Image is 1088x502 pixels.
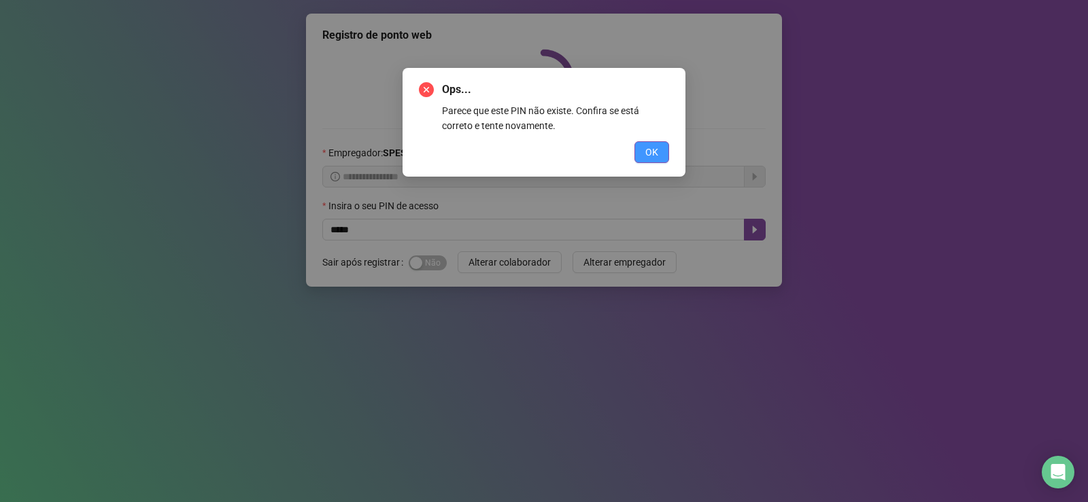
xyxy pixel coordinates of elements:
div: Open Intercom Messenger [1042,456,1074,488]
div: Parece que este PIN não existe. Confira se está correto e tente novamente. [442,103,669,133]
button: OK [634,141,669,163]
span: close-circle [419,82,434,97]
span: OK [645,145,658,160]
span: Ops... [442,82,669,98]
